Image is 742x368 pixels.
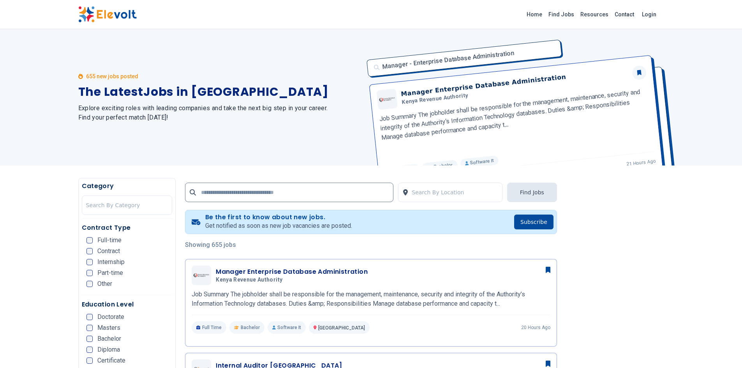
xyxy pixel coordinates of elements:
span: Part-time [97,270,123,276]
span: Bachelor [241,324,260,331]
input: Bachelor [86,336,93,342]
a: Login [637,7,661,22]
h5: Contract Type [82,223,173,232]
input: Doctorate [86,314,93,320]
span: Certificate [97,357,125,364]
a: Resources [577,8,612,21]
input: Contract [86,248,93,254]
p: 655 new jobs posted [86,72,138,80]
span: Full-time [97,237,122,243]
span: [GEOGRAPHIC_DATA] [318,325,365,331]
img: Kenya Revenue Authority [194,273,209,277]
input: Full-time [86,237,93,243]
h2: Explore exciting roles with leading companies and take the next big step in your career. Find you... [78,104,362,122]
button: Subscribe [514,215,553,229]
h3: Manager Enterprise Database Administration [216,267,368,276]
p: 20 hours ago [521,324,550,331]
a: Find Jobs [545,8,577,21]
p: Job Summary The jobholder shall be responsible for the management, maintenance, security and inte... [192,290,550,308]
span: Internship [97,259,125,265]
h5: Category [82,181,173,191]
img: Elevolt [78,6,137,23]
p: Full Time [192,321,226,334]
a: Home [523,8,545,21]
a: Contact [612,8,637,21]
span: Other [97,281,112,287]
h4: Be the first to know about new jobs. [205,213,352,221]
p: Showing 655 jobs [185,240,557,250]
span: Contract [97,248,120,254]
input: Certificate [86,357,93,364]
p: Get notified as soon as new job vacancies are posted. [205,221,352,231]
input: Masters [86,325,93,331]
input: Diploma [86,347,93,353]
span: Masters [97,325,120,331]
button: Find Jobs [507,183,557,202]
span: Diploma [97,347,120,353]
a: Kenya Revenue AuthorityManager Enterprise Database AdministrationKenya Revenue AuthorityJob Summa... [192,266,550,334]
p: Software It [268,321,306,334]
input: Part-time [86,270,93,276]
h5: Education Level [82,300,173,309]
span: Kenya Revenue Authority [216,276,282,283]
span: Doctorate [97,314,124,320]
input: Other [86,281,93,287]
span: Bachelor [97,336,121,342]
h1: The Latest Jobs in [GEOGRAPHIC_DATA] [78,85,362,99]
input: Internship [86,259,93,265]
